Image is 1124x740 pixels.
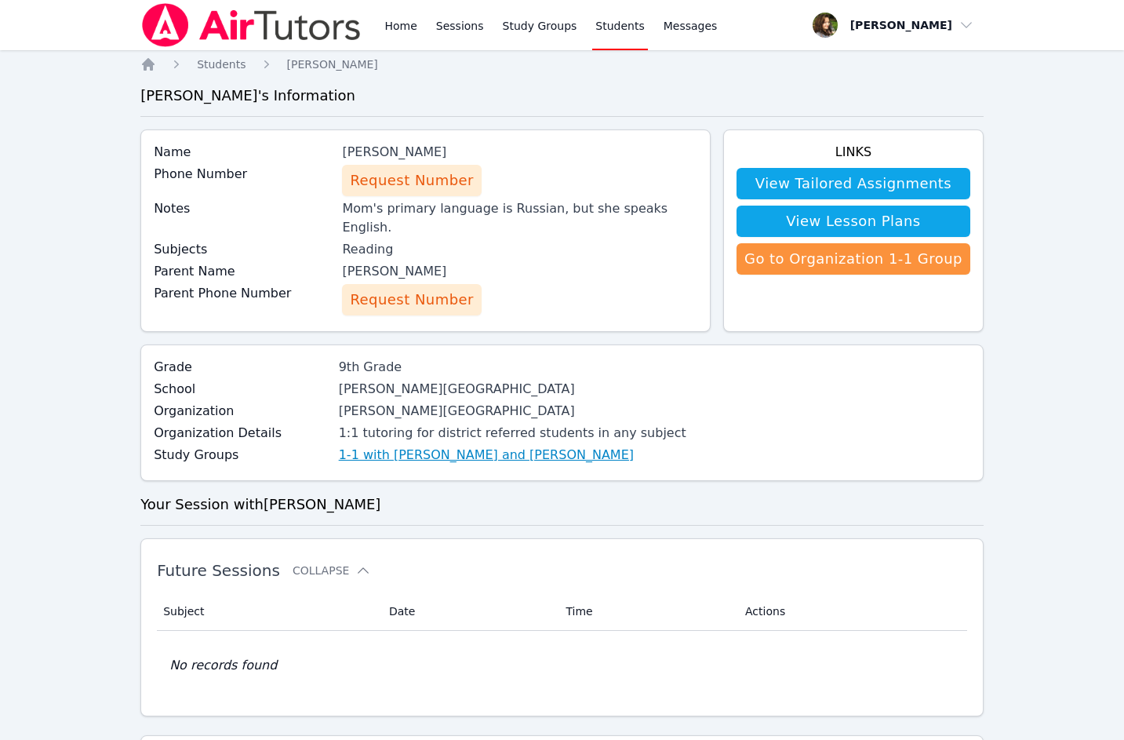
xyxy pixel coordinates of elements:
span: Request Number [350,289,473,311]
button: Collapse [293,563,371,578]
div: [PERSON_NAME] [342,143,697,162]
h3: Your Session with [PERSON_NAME] [140,494,984,516]
a: 1-1 with [PERSON_NAME] and [PERSON_NAME] [339,446,634,465]
span: [PERSON_NAME] [287,58,378,71]
th: Actions [736,592,967,631]
span: Students [197,58,246,71]
td: No records found [157,631,967,700]
div: 1:1 tutoring for district referred students in any subject [339,424,686,443]
a: Students [197,57,246,72]
span: Messages [664,18,718,34]
nav: Breadcrumb [140,57,984,72]
label: Organization Details [154,424,329,443]
label: Subjects [154,240,333,259]
label: Study Groups [154,446,329,465]
div: 9th Grade [339,358,686,377]
button: Request Number [342,165,481,196]
label: School [154,380,329,399]
div: [PERSON_NAME][GEOGRAPHIC_DATA] [339,380,686,399]
span: Request Number [350,170,473,191]
div: Reading [342,240,697,259]
th: Time [556,592,736,631]
label: Name [154,143,333,162]
label: Organization [154,402,329,421]
div: [PERSON_NAME] [342,262,697,281]
th: Date [380,592,556,631]
a: View Lesson Plans [737,206,970,237]
span: Future Sessions [157,561,280,580]
th: Subject [157,592,380,631]
button: Request Number [342,284,481,315]
div: Mom's primary language is Russian, but she speaks English. [342,199,697,237]
img: Air Tutors [140,3,362,47]
h3: [PERSON_NAME] 's Information [140,85,984,107]
a: [PERSON_NAME] [287,57,378,72]
a: Go to Organization 1-1 Group [737,243,970,275]
label: Parent Phone Number [154,284,333,303]
div: [PERSON_NAME][GEOGRAPHIC_DATA] [339,402,686,421]
label: Notes [154,199,333,218]
label: Phone Number [154,165,333,184]
label: Grade [154,358,329,377]
a: View Tailored Assignments [737,168,970,199]
h4: Links [737,143,970,162]
label: Parent Name [154,262,333,281]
